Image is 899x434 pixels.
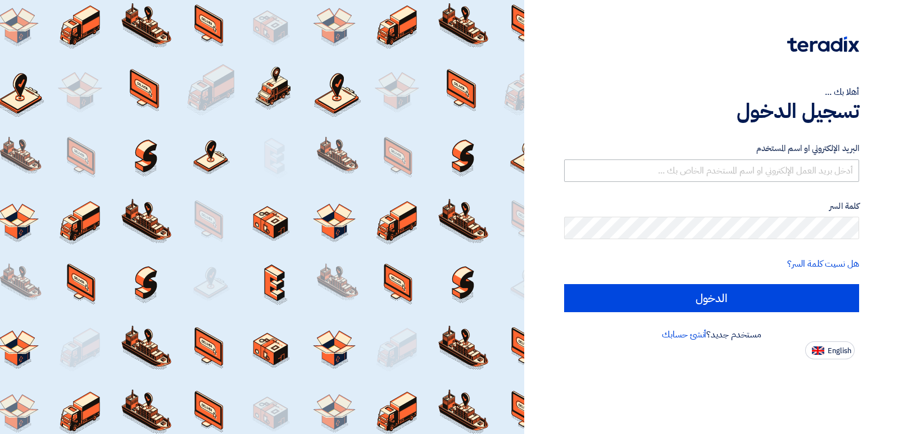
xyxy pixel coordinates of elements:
span: English [828,347,851,355]
div: مستخدم جديد؟ [564,328,859,341]
a: أنشئ حسابك [662,328,706,341]
div: أهلا بك ... [564,85,859,99]
img: en-US.png [812,346,824,355]
button: English [805,341,855,359]
input: أدخل بريد العمل الإلكتروني او اسم المستخدم الخاص بك ... [564,159,859,182]
label: كلمة السر [564,200,859,213]
label: البريد الإلكتروني او اسم المستخدم [564,142,859,155]
h1: تسجيل الدخول [564,99,859,124]
a: هل نسيت كلمة السر؟ [787,257,859,271]
img: Teradix logo [787,36,859,52]
input: الدخول [564,284,859,312]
